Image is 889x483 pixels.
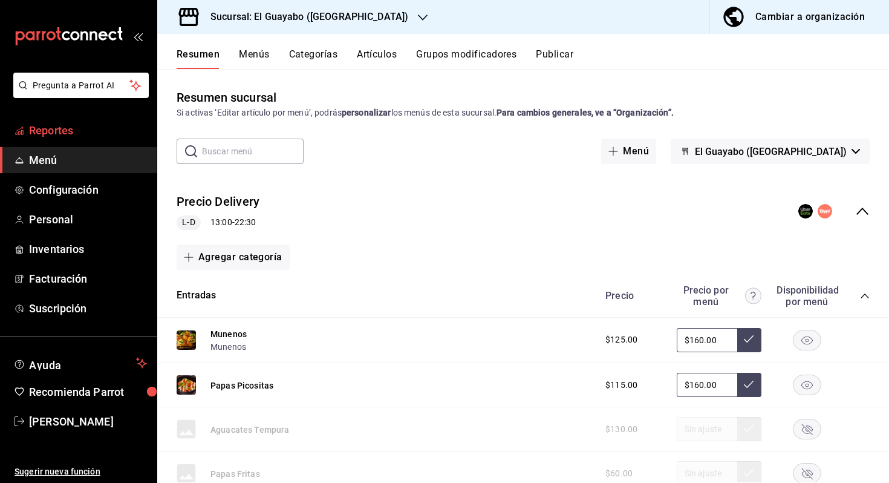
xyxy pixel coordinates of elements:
input: Sin ajuste [677,373,737,397]
div: Precio [593,290,671,301]
span: Sugerir nueva función [15,465,147,478]
a: Pregunta a Parrot AI [8,88,149,100]
button: Artículos [357,48,397,69]
span: $115.00 [605,379,637,392]
strong: personalizar [342,108,391,117]
input: Sin ajuste [677,328,737,352]
button: Papas Picositas [210,379,273,392]
span: $125.00 [605,333,637,346]
button: collapse-category-row [860,291,870,301]
div: Cambiar a organización [755,8,865,25]
div: Disponibilidad por menú [777,284,837,307]
button: Menús [239,48,269,69]
span: Menú [29,152,147,168]
span: Recomienda Parrot [29,384,147,400]
span: El Guayabo ([GEOGRAPHIC_DATA]) [695,146,847,157]
button: Precio Delivery [177,193,259,211]
span: Configuración [29,182,147,198]
button: Agregar categoría [177,245,290,270]
span: Inventarios [29,241,147,257]
button: Resumen [177,48,220,69]
div: Resumen sucursal [177,88,276,107]
button: Entradas [177,289,216,303]
span: Pregunta a Parrot AI [33,79,130,92]
button: Categorías [289,48,338,69]
div: Si activas ‘Editar artículo por menú’, podrás los menús de esta sucursal. [177,107,870,119]
span: Facturación [29,271,147,287]
span: [PERSON_NAME] [29,413,147,430]
span: Personal [29,211,147,228]
div: collapse-menu-row [157,183,889,240]
div: Precio por menú [677,284,761,307]
button: Munenos [210,328,247,340]
button: Pregunta a Parrot AI [13,73,149,98]
button: Grupos modificadores [416,48,516,69]
span: L-D [177,216,200,229]
img: Preview [177,330,196,350]
span: Suscripción [29,300,147,317]
button: open_drawer_menu [133,31,143,41]
div: 13:00 - 22:30 [177,215,259,230]
div: navigation tabs [177,48,889,69]
button: Publicar [536,48,573,69]
strong: Para cambios generales, ve a “Organización”. [497,108,674,117]
input: Buscar menú [202,139,304,163]
img: Preview [177,375,196,395]
button: Menú [601,139,656,164]
button: El Guayabo ([GEOGRAPHIC_DATA]) [671,139,870,164]
span: Reportes [29,122,147,139]
h3: Sucursal: El Guayabo ([GEOGRAPHIC_DATA]) [201,10,408,24]
span: Ayuda [29,356,131,370]
button: Munenos [210,341,246,353]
